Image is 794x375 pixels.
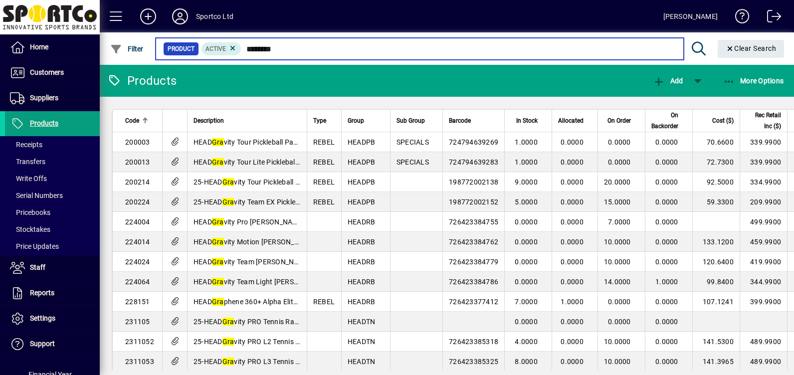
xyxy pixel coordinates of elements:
span: Transfers [10,158,45,166]
span: 724794639269 [449,138,498,146]
span: SPECIALS [397,138,429,146]
span: 1.0000 [655,278,678,286]
span: 0.0000 [655,338,678,346]
span: Serial Numbers [10,191,63,199]
span: Pricebooks [10,208,50,216]
span: 726423384755 [449,218,498,226]
a: Reports [5,281,100,306]
span: REBEL [313,138,335,146]
span: HEAD vity Tour Pickleball Paddle*** [194,138,316,146]
td: 141.5300 [692,332,740,352]
span: Price Updates [10,242,59,250]
td: 70.6600 [692,132,740,152]
div: In Stock [511,115,547,126]
span: Write Offs [10,175,47,183]
span: 0.0000 [608,158,631,166]
span: Reports [30,289,54,297]
span: HEADPB [348,198,376,206]
button: Profile [164,7,196,25]
span: SPECIALS [397,158,429,166]
td: 59.3300 [692,192,740,212]
div: Sportco Ltd [196,8,233,24]
span: Description [194,115,224,126]
span: 0.0000 [655,198,678,206]
em: Gra [222,198,234,206]
td: 459.9900 [740,232,787,252]
span: 10.0000 [604,238,631,246]
span: 25-HEAD vity Team EX Pickleball Paddle r [194,198,335,206]
a: Settings [5,306,100,331]
em: Gra [212,278,224,286]
span: 0.0000 [655,218,678,226]
div: Group [348,115,384,126]
span: HEADTN [348,338,376,346]
td: 339.9900 [740,132,787,152]
span: 726423385325 [449,358,498,366]
div: On Backorder [651,110,687,132]
div: Type [313,115,335,126]
span: 0.0000 [655,158,678,166]
span: HEAD vity Pro [PERSON_NAME] [194,218,305,226]
span: 0.0000 [561,218,584,226]
td: 339.9900 [740,152,787,172]
span: 198772002138 [449,178,498,186]
em: Gra [212,218,224,226]
span: 2311053 [125,358,154,366]
span: Code [125,115,139,126]
span: 0.0000 [561,198,584,206]
span: Add [653,77,683,85]
a: Customers [5,60,100,85]
div: [PERSON_NAME] [663,8,718,24]
span: 0.0000 [515,238,538,246]
span: 25-HEAD vity PRO L3 Tennis Racquet [194,358,322,366]
td: 141.3965 [692,352,740,372]
span: Clear Search [726,44,777,52]
span: Barcode [449,115,471,126]
span: 726423384786 [449,278,498,286]
td: 120.6400 [692,252,740,272]
span: Allocated [558,115,584,126]
span: 0.0000 [655,238,678,246]
span: 200013 [125,158,150,166]
em: Gra [222,358,234,366]
span: 0.0000 [515,318,538,326]
span: HEADRB [348,278,376,286]
button: Add [132,7,164,25]
td: 419.9900 [740,252,787,272]
span: In Stock [516,115,538,126]
span: Product [168,44,195,54]
button: Filter [108,40,146,58]
span: 7.0000 [515,298,538,306]
div: Code [125,115,156,126]
a: Home [5,35,100,60]
span: 1.0000 [515,138,538,146]
span: HEADPB [348,138,376,146]
a: Receipts [5,136,100,153]
span: HEAD vity Team [PERSON_NAME] [194,258,311,266]
span: Rec Retail Inc ($) [746,110,781,132]
td: 399.9900 [740,292,787,312]
div: Products [107,73,177,89]
span: 228151 [125,298,150,306]
em: Gra [212,238,224,246]
span: 724794639283 [449,158,498,166]
span: Products [30,119,58,127]
td: 72.7300 [692,152,740,172]
span: 14.0000 [604,278,631,286]
button: Clear [718,40,785,58]
span: Customers [30,68,64,76]
td: 92.5000 [692,172,740,192]
span: HEADTN [348,358,376,366]
span: 0.0000 [655,298,678,306]
span: More Options [723,77,784,85]
span: 0.0000 [561,138,584,146]
span: Home [30,43,48,51]
span: 0.0000 [655,318,678,326]
mat-chip: Activation Status: Active [201,42,241,55]
span: 0.0000 [608,318,631,326]
a: Price Updates [5,238,100,255]
span: 25-HEAD vity PRO Tennis Racquet [194,318,312,326]
span: 726423384779 [449,258,498,266]
span: HEADTN [348,318,376,326]
span: 25-HEAD vity Tour Pickleball Paddle r [194,178,322,186]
